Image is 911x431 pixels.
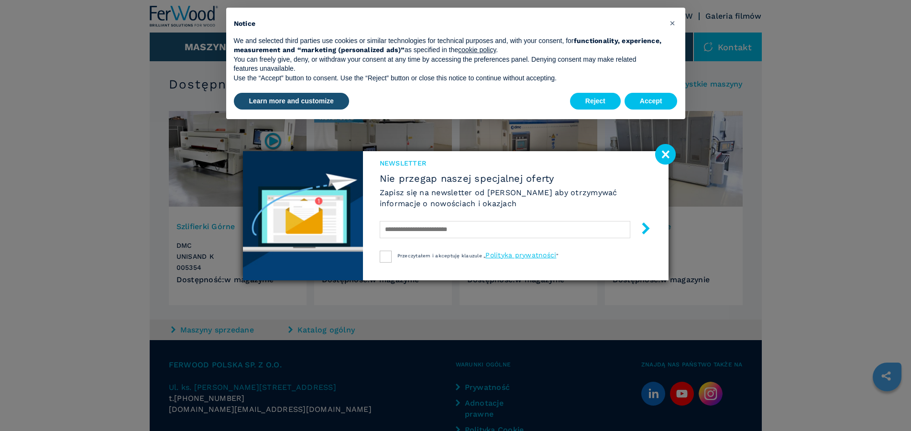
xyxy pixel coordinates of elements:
button: Reject [570,93,621,110]
p: We and selected third parties use cookies or similar technologies for technical purposes and, wit... [234,36,662,55]
a: Polityka prywatności [485,251,556,259]
h2: Notice [234,19,662,29]
button: Learn more and customize [234,93,349,110]
p: Use the “Accept” button to consent. Use the “Reject” button or close this notice to continue with... [234,74,662,83]
span: × [670,17,675,29]
img: Newsletter image [243,151,363,280]
p: You can freely give, deny, or withdraw your consent at any time by accessing the preferences pane... [234,55,662,74]
a: cookie policy [458,46,496,54]
span: Przeczytałem i akceptuję klauzule „ [397,253,486,258]
span: Newsletter [380,158,652,168]
button: Close this notice [665,15,681,31]
span: Nie przegap naszej specjalnej oferty [380,173,652,184]
button: Accept [625,93,678,110]
span: ” [556,253,558,258]
h6: Zapisz się na newsletter od [PERSON_NAME] aby otrzymywać informacje o nowościach i okazjach [380,187,652,209]
strong: functionality, experience, measurement and “marketing (personalized ads)” [234,37,662,54]
button: submit-button [630,219,652,241]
